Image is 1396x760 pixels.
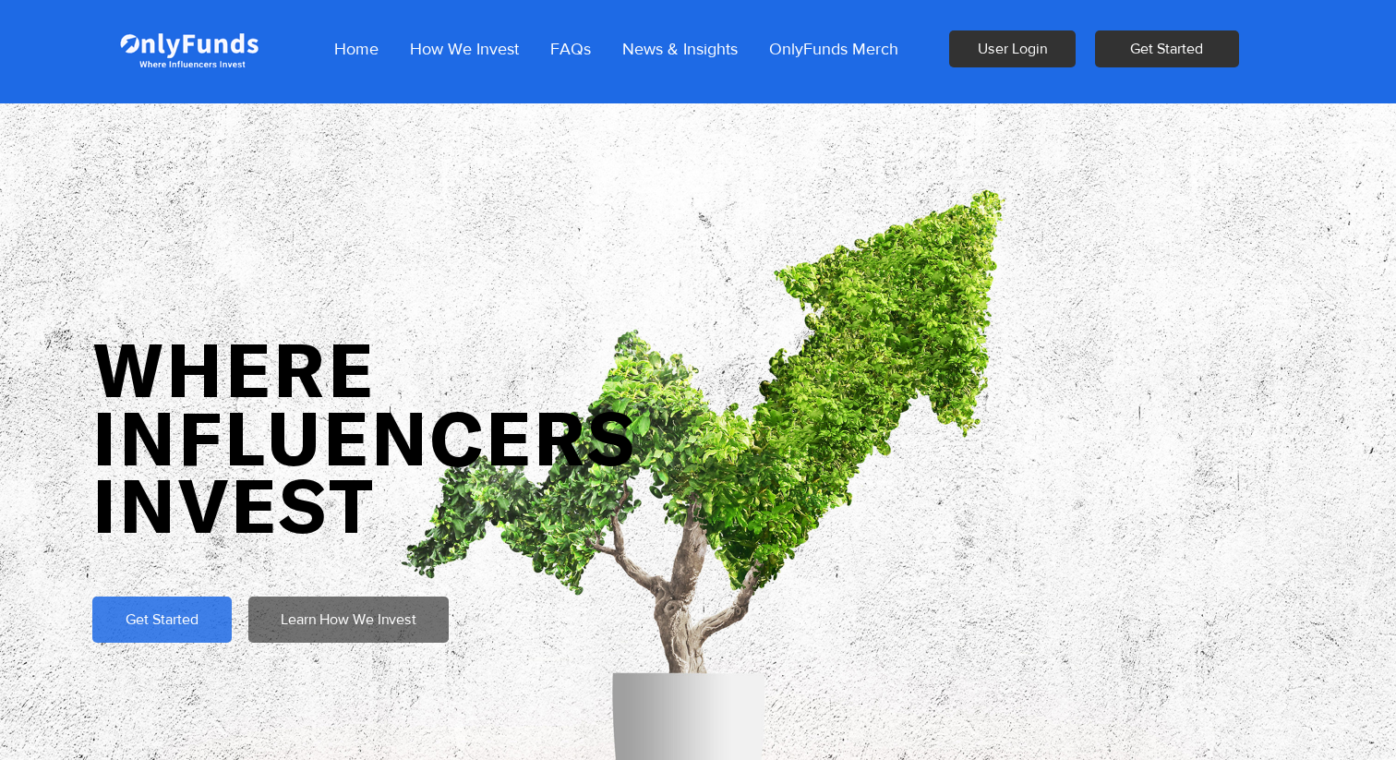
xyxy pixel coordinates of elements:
nav: Site [319,26,914,72]
p: Home [325,26,388,72]
a: OnlyFunds Merch [754,26,914,72]
span: Get Started [126,609,199,630]
span: Learn How We Invest [281,609,416,630]
p: FAQs [541,26,600,72]
img: Onlyfunds logo in white on a blue background. [117,17,259,81]
button: Get Started [1095,30,1239,67]
a: Home [319,26,394,72]
a: How We Invest [394,26,535,72]
a: Learn How We Invest [248,597,449,643]
span: WHERE INFLUENCERS INVEST [92,323,637,548]
a: FAQs [535,26,607,72]
p: OnlyFunds Merch [760,26,908,72]
a: User Login [949,30,1076,67]
p: News & Insights [613,26,747,72]
p: How We Invest [401,26,528,72]
span: Get Started [1130,39,1203,59]
a: News & Insights [607,26,754,72]
button: Get Started [92,597,232,643]
span: User Login [978,39,1047,59]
